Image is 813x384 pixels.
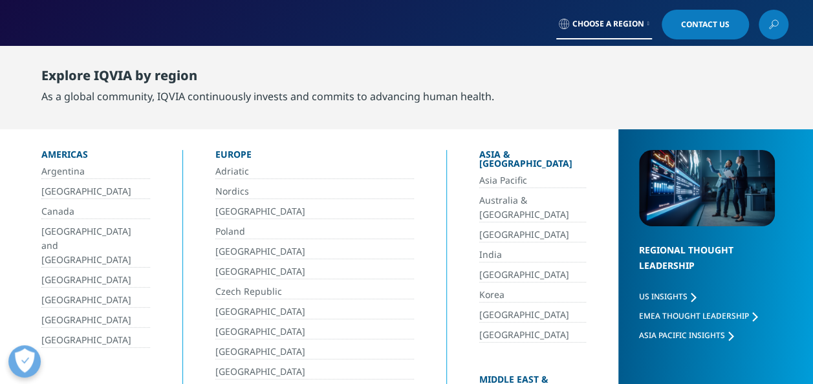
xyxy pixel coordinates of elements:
a: Poland [215,224,415,239]
a: Argentina [41,164,150,179]
a: Asia Pacific [479,173,586,188]
a: [GEOGRAPHIC_DATA] [41,293,150,308]
span: Asia Pacific Insights [639,330,725,341]
a: [GEOGRAPHIC_DATA] [215,264,415,279]
button: Open Preferences [8,345,41,378]
a: Nordics [215,184,415,199]
a: [GEOGRAPHIC_DATA] [215,244,415,259]
a: [GEOGRAPHIC_DATA] [215,325,415,339]
a: [GEOGRAPHIC_DATA] [479,328,586,343]
div: Americas [41,150,150,164]
a: [GEOGRAPHIC_DATA] [479,228,586,242]
a: Asia Pacific Insights [639,330,733,341]
a: [GEOGRAPHIC_DATA] [41,184,150,199]
a: Contact Us [662,10,749,39]
a: [GEOGRAPHIC_DATA] [479,308,586,323]
a: [GEOGRAPHIC_DATA] [41,333,150,348]
a: [GEOGRAPHIC_DATA] [215,204,415,219]
a: [GEOGRAPHIC_DATA] [41,313,150,328]
a: Korea [479,288,586,303]
div: As a global community, IQVIA continuously invests and commits to advancing human health. [41,89,494,104]
img: 2093_analyzing-data-using-big-screen-display-and-laptop.png [639,150,775,226]
a: [GEOGRAPHIC_DATA] [215,365,415,379]
span: Choose a Region [572,19,644,29]
a: Czech Republic [215,284,415,299]
nav: Primary [134,45,788,106]
div: Regional Thought Leadership [639,242,775,290]
a: [GEOGRAPHIC_DATA] [41,273,150,288]
a: [GEOGRAPHIC_DATA] and [GEOGRAPHIC_DATA] [41,224,150,268]
a: Canada [41,204,150,219]
a: Adriatic [215,164,415,179]
a: [GEOGRAPHIC_DATA] [215,304,415,319]
a: Australia & [GEOGRAPHIC_DATA] [479,193,586,222]
div: Explore IQVIA by region [41,68,494,89]
span: Contact Us [681,21,730,28]
span: EMEA Thought Leadership [639,310,749,321]
a: [GEOGRAPHIC_DATA] [215,345,415,359]
a: [GEOGRAPHIC_DATA] [479,268,586,283]
a: India [479,248,586,262]
div: Asia & [GEOGRAPHIC_DATA] [479,150,586,173]
div: Europe [215,150,415,164]
a: US Insights [639,291,696,302]
a: EMEA Thought Leadership [639,310,757,321]
span: US Insights [639,291,688,302]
